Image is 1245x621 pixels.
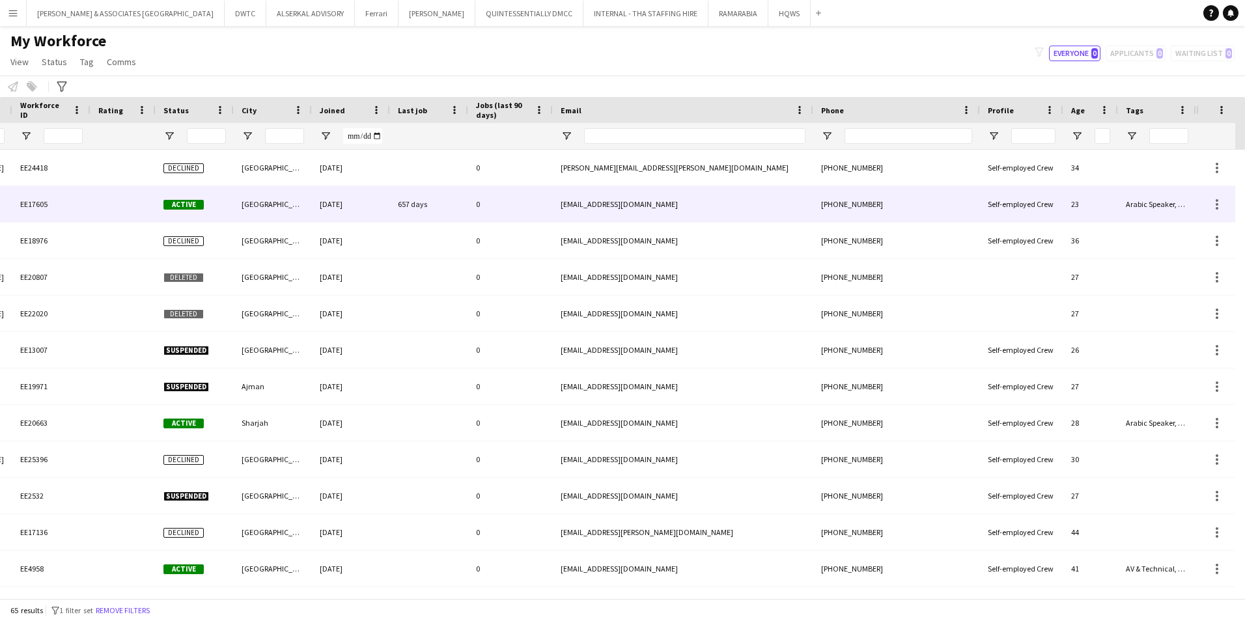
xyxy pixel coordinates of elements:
[813,368,980,404] div: [PHONE_NUMBER]
[163,163,204,173] span: Declined
[1063,296,1118,331] div: 27
[988,105,1014,115] span: Profile
[1071,105,1085,115] span: Age
[980,551,1063,586] div: Self-employed Crew
[312,332,390,368] div: [DATE]
[813,223,980,258] div: [PHONE_NUMBER]
[12,296,91,331] div: EE22020
[1063,514,1118,550] div: 44
[475,1,583,26] button: QUINTESSENTIALLY DMCC
[312,259,390,295] div: [DATE]
[1063,368,1118,404] div: 27
[80,56,94,68] span: Tag
[10,31,106,51] span: My Workforce
[980,405,1063,441] div: Self-employed Crew
[163,105,189,115] span: Status
[980,441,1063,477] div: Self-employed Crew
[312,150,390,186] div: [DATE]
[813,514,980,550] div: [PHONE_NUMBER]
[12,186,91,222] div: EE17605
[468,368,553,404] div: 0
[1095,128,1110,144] input: Age Filter Input
[355,1,399,26] button: Ferrari
[813,186,980,222] div: [PHONE_NUMBER]
[42,56,67,68] span: Status
[10,56,29,68] span: View
[398,105,427,115] span: Last job
[163,419,204,428] span: Active
[813,296,980,331] div: [PHONE_NUMBER]
[1118,186,1196,222] div: Arabic Speaker, Conferences, Ceremonies & Exhibitions, Coordinator, Done by [PERSON_NAME], Live S...
[1071,130,1083,142] button: Open Filter Menu
[988,130,1000,142] button: Open Filter Menu
[20,100,67,120] span: Workforce ID
[1091,48,1098,59] span: 0
[468,478,553,514] div: 0
[12,259,91,295] div: EE20807
[234,514,312,550] div: [GEOGRAPHIC_DATA]
[813,551,980,586] div: [PHONE_NUMBER]
[187,128,226,144] input: Status Filter Input
[1049,46,1100,61] button: Everyone0
[980,223,1063,258] div: Self-employed Crew
[468,332,553,368] div: 0
[75,53,99,70] a: Tag
[234,296,312,331] div: [GEOGRAPHIC_DATA]
[553,150,813,186] div: [PERSON_NAME][EMAIL_ADDRESS][PERSON_NAME][DOMAIN_NAME]
[320,105,345,115] span: Joined
[12,223,91,258] div: EE18976
[312,296,390,331] div: [DATE]
[234,223,312,258] div: [GEOGRAPHIC_DATA]
[561,105,581,115] span: Email
[583,1,708,26] button: INTERNAL - THA STAFFING HIRE
[234,259,312,295] div: [GEOGRAPHIC_DATA]
[1063,551,1118,586] div: 41
[813,259,980,295] div: [PHONE_NUMBER]
[12,405,91,441] div: EE20663
[553,223,813,258] div: [EMAIL_ADDRESS][DOMAIN_NAME]
[312,368,390,404] div: [DATE]
[553,405,813,441] div: [EMAIL_ADDRESS][DOMAIN_NAME]
[312,478,390,514] div: [DATE]
[102,53,141,70] a: Comms
[225,1,266,26] button: DWTC
[163,130,175,142] button: Open Filter Menu
[980,368,1063,404] div: Self-employed Crew
[266,1,355,26] button: ALSERKAL ADVISORY
[265,128,304,144] input: City Filter Input
[553,186,813,222] div: [EMAIL_ADDRESS][DOMAIN_NAME]
[813,478,980,514] div: [PHONE_NUMBER]
[468,150,553,186] div: 0
[12,514,91,550] div: EE17136
[1011,128,1056,144] input: Profile Filter Input
[553,296,813,331] div: [EMAIL_ADDRESS][DOMAIN_NAME]
[1118,405,1196,441] div: Arabic Speaker, Creative Design & Content, Done by [PERSON_NAME], Manager
[1126,130,1138,142] button: Open Filter Menu
[93,603,152,618] button: Remove filters
[399,1,475,26] button: [PERSON_NAME]
[242,105,257,115] span: City
[813,332,980,368] div: [PHONE_NUMBER]
[12,150,91,186] div: EE24418
[553,478,813,514] div: [EMAIL_ADDRESS][DOMAIN_NAME]
[163,491,209,501] span: Suspended
[312,223,390,258] div: [DATE]
[234,405,312,441] div: Sharjah
[20,130,32,142] button: Open Filter Menu
[468,223,553,258] div: 0
[1126,105,1143,115] span: Tags
[476,100,529,120] span: Jobs (last 90 days)
[1063,405,1118,441] div: 28
[312,514,390,550] div: [DATE]
[821,105,844,115] span: Phone
[12,441,91,477] div: EE25396
[468,186,553,222] div: 0
[584,128,805,144] input: Email Filter Input
[980,478,1063,514] div: Self-employed Crew
[343,128,382,144] input: Joined Filter Input
[980,150,1063,186] div: Self-employed Crew
[1063,332,1118,368] div: 26
[59,605,93,615] span: 1 filter set
[561,130,572,142] button: Open Filter Menu
[163,200,204,210] span: Active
